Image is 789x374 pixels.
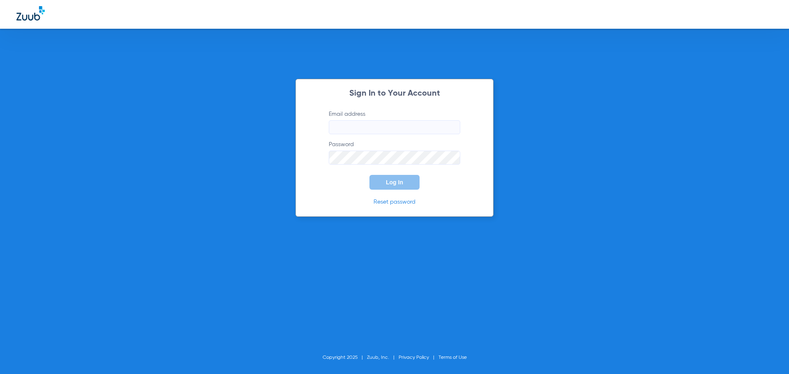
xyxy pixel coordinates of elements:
input: Email address [329,120,460,134]
a: Privacy Policy [399,355,429,360]
input: Password [329,151,460,165]
li: Copyright 2025 [323,353,367,362]
img: Zuub Logo [16,6,45,21]
a: Reset password [374,199,415,205]
label: Password [329,140,460,165]
h2: Sign In to Your Account [316,89,473,98]
span: Log In [386,179,403,186]
button: Log In [369,175,420,190]
iframe: Chat Widget [748,335,789,374]
a: Terms of Use [438,355,467,360]
label: Email address [329,110,460,134]
li: Zuub, Inc. [367,353,399,362]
